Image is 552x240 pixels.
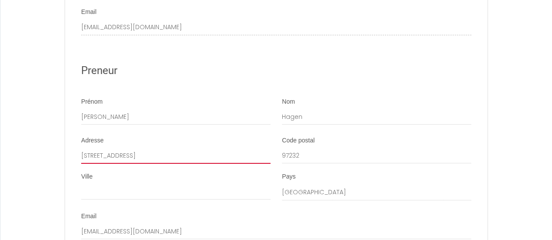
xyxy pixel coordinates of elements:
label: Ville [81,172,93,181]
h2: Preneur [81,62,471,79]
label: Email [81,8,96,17]
label: Adresse [81,136,103,145]
label: Pays [282,172,295,181]
label: Email [81,212,96,221]
label: Code postal [282,136,315,145]
label: Nom [282,98,295,106]
label: Prénom [81,98,103,106]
